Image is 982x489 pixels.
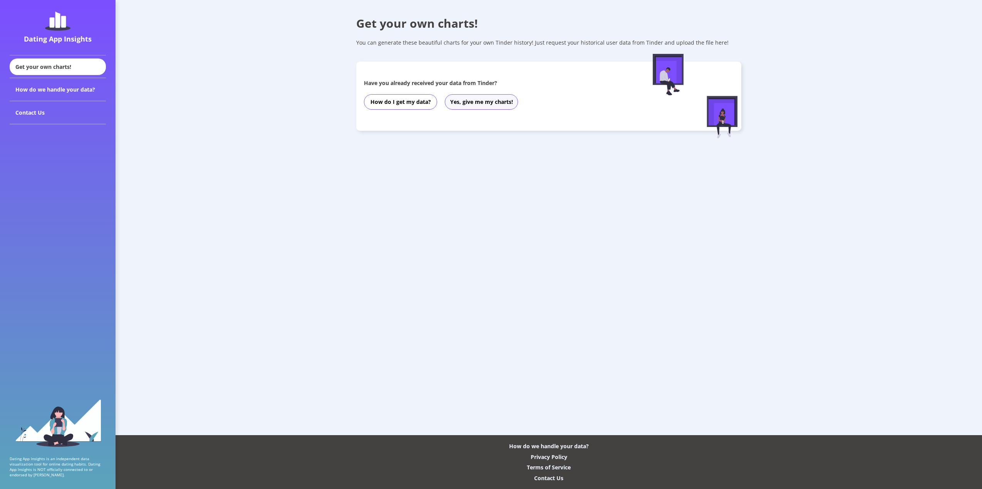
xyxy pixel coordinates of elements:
[445,94,518,110] button: Yes, give me my charts!
[356,15,741,31] div: Get your own charts!
[12,34,104,43] div: Dating App Insights
[45,12,70,31] img: dating-app-insights-logo.5abe6921.svg
[364,94,437,110] button: How do I get my data?
[356,39,741,46] div: You can generate these beautiful charts for your own Tinder history! Just request your historical...
[10,78,106,101] div: How do we handle your data?
[534,474,563,482] div: Contact Us
[10,456,106,477] p: Dating App Insights is an independent data visualization tool for online dating habits. Dating Ap...
[707,96,737,139] img: female-figure-sitting.afd5d174.svg
[531,453,567,461] div: Privacy Policy
[509,442,589,450] div: How do we handle your data?
[10,58,106,75] div: Get your own charts!
[10,101,106,124] div: Contact Us
[527,464,571,471] div: Terms of Service
[15,399,101,447] img: sidebar_girl.91b9467e.svg
[653,54,684,95] img: male-figure-sitting.c9faa881.svg
[364,79,623,87] div: Have you already received your data from Tinder?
